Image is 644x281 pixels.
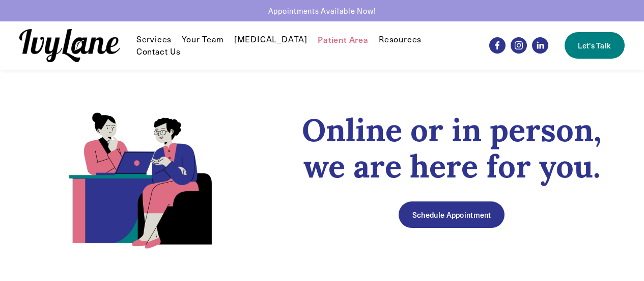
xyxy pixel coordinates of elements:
[136,33,172,45] a: folder dropdown
[511,37,527,54] a: Instagram
[399,201,505,228] a: Schedule Appointment
[279,112,625,184] h1: Online or in person, we are here for you.
[318,33,369,45] a: Patient Area
[379,33,422,45] a: folder dropdown
[565,32,625,59] a: Let's Talk
[532,37,548,54] a: LinkedIn
[379,34,422,45] span: Resources
[234,33,307,45] a: [MEDICAL_DATA]
[136,34,172,45] span: Services
[182,33,223,45] a: Your Team
[136,45,181,58] a: Contact Us
[489,37,506,54] a: Facebook
[19,29,120,62] img: Ivy Lane Counseling &mdash; Therapy that works for you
